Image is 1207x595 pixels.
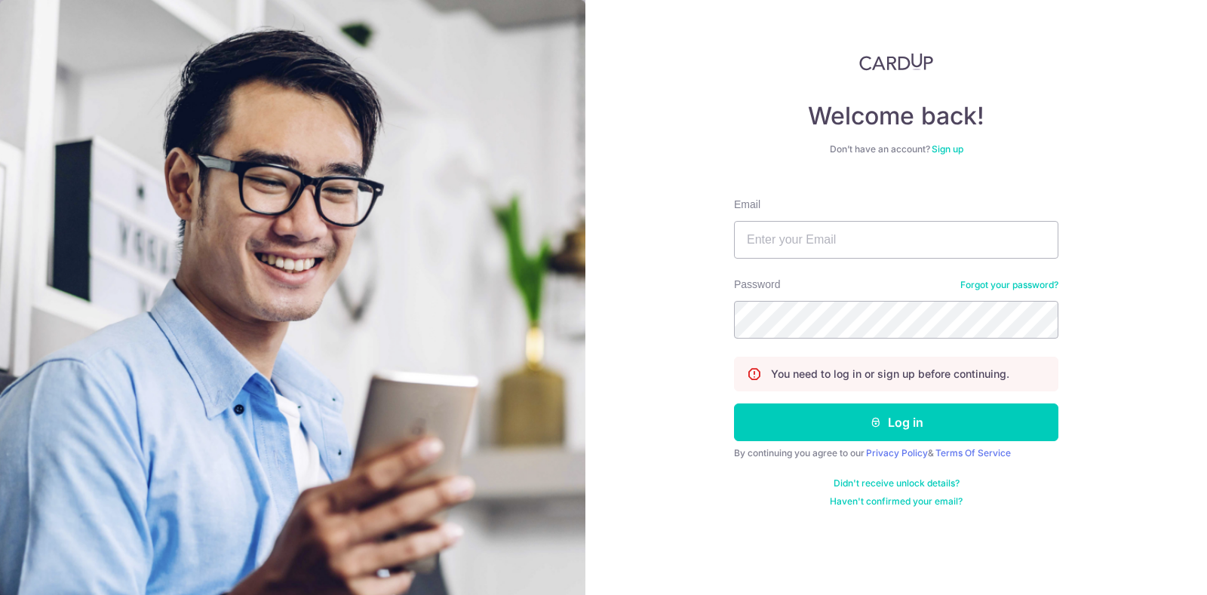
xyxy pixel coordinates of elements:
label: Password [734,277,782,292]
a: Sign up [932,143,963,155]
input: Enter your Email [734,221,1058,259]
a: Haven't confirmed your email? [830,495,963,508]
img: CardUp Logo [859,53,933,71]
div: By continuing you agree to our & [734,447,1058,459]
a: Terms Of Service [935,447,1011,459]
div: Don’t have an account? [734,143,1058,155]
button: Log in [734,403,1058,441]
label: Email [734,197,760,212]
a: Forgot your password? [960,279,1058,291]
h4: Welcome back! [734,101,1058,131]
a: Privacy Policy [866,447,928,459]
p: You need to log in or sign up before continuing. [771,367,1009,382]
a: Didn't receive unlock details? [834,477,960,489]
